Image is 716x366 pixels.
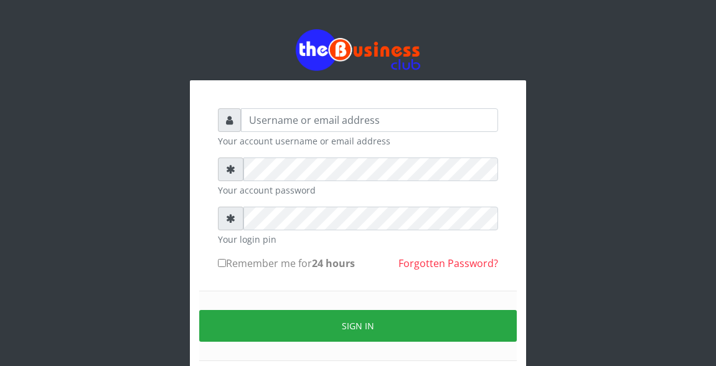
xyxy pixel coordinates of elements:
[241,108,498,132] input: Username or email address
[218,233,498,246] small: Your login pin
[218,184,498,197] small: Your account password
[398,256,498,270] a: Forgotten Password?
[218,256,355,271] label: Remember me for
[312,256,355,270] b: 24 hours
[218,259,226,267] input: Remember me for24 hours
[199,310,517,342] button: Sign in
[218,134,498,148] small: Your account username or email address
